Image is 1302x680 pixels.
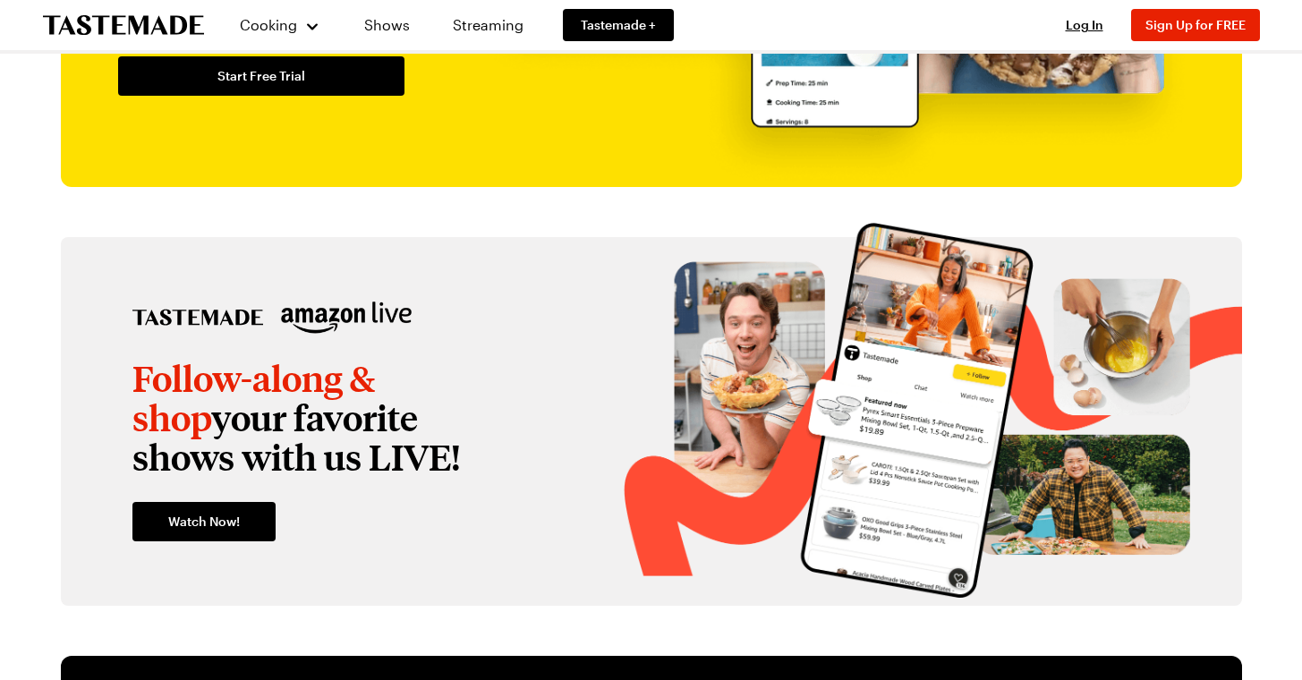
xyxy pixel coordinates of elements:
[132,502,276,541] a: Watch Now!
[168,513,240,531] span: Watch Now!
[240,16,297,33] span: Cooking
[132,359,526,477] p: your favorite shows with us LIVE!
[240,4,321,47] button: Cooking
[118,56,404,96] a: Start Free Trial
[43,15,204,36] a: To Tastemade Home Page
[1066,17,1103,32] span: Log In
[281,302,412,334] img: amazon live
[581,16,656,34] span: Tastemade +
[1131,9,1260,41] button: Sign Up for FREE
[1145,17,1246,32] span: Sign Up for FREE
[563,9,674,41] a: Tastemade +
[132,355,375,440] span: Follow-along & shop
[217,67,305,85] span: Start Free Trial
[132,302,263,334] img: tastemade
[1049,16,1120,34] button: Log In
